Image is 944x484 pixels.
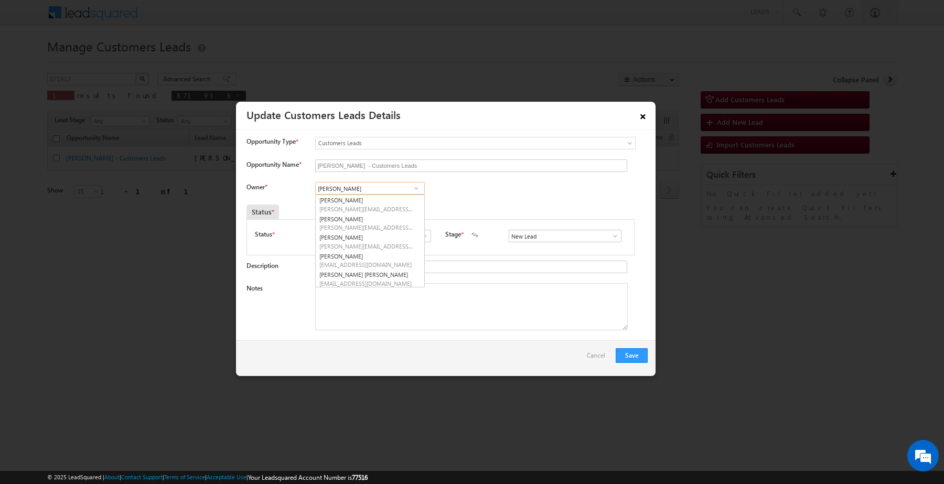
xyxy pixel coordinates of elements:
span: [EMAIL_ADDRESS][DOMAIN_NAME] [319,261,414,268]
label: Owner [246,183,267,191]
div: Status [246,205,279,219]
a: Show All Items [415,231,428,241]
label: Opportunity Name [246,160,301,168]
em: Start Chat [143,323,190,337]
a: Acceptable Use [207,474,246,480]
div: Minimize live chat window [172,5,197,30]
span: 77516 [352,474,368,481]
span: [PERSON_NAME][EMAIL_ADDRESS][PERSON_NAME][DOMAIN_NAME] [319,205,414,213]
span: Your Leadsquared Account Number is [248,474,368,481]
a: Cancel [587,348,610,368]
label: Status [255,230,272,239]
div: Chat with us now [55,55,176,69]
input: Type to Search [509,230,621,242]
span: Opportunity Type [246,137,296,146]
a: Show All Items [410,183,423,193]
a: About [104,474,120,480]
a: [PERSON_NAME] [316,251,424,270]
span: Customers Leads [316,138,593,148]
a: Show All Items [606,231,619,241]
img: d_60004797649_company_0_60004797649 [18,55,44,69]
a: [PERSON_NAME] [316,195,424,214]
input: Type to Search [315,182,425,195]
label: Stage [445,230,461,239]
label: Description [246,262,278,270]
span: [PERSON_NAME][EMAIL_ADDRESS][PERSON_NAME][DOMAIN_NAME] [319,223,414,231]
button: Save [616,348,648,363]
a: [PERSON_NAME] [316,214,424,233]
a: Contact Support [121,474,163,480]
span: [EMAIL_ADDRESS][DOMAIN_NAME] [319,279,414,287]
a: [PERSON_NAME] [PERSON_NAME] [316,270,424,288]
a: [PERSON_NAME] [316,232,424,251]
span: © 2025 LeadSquared | | | | | [47,472,368,482]
a: Terms of Service [164,474,205,480]
a: Customers Leads [315,137,636,149]
a: Update Customers Leads Details [246,107,401,122]
a: × [634,105,652,124]
label: Notes [246,284,263,292]
textarea: Type your message and hit 'Enter' [14,97,191,314]
span: [PERSON_NAME][EMAIL_ADDRESS][DOMAIN_NAME] [319,242,414,250]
